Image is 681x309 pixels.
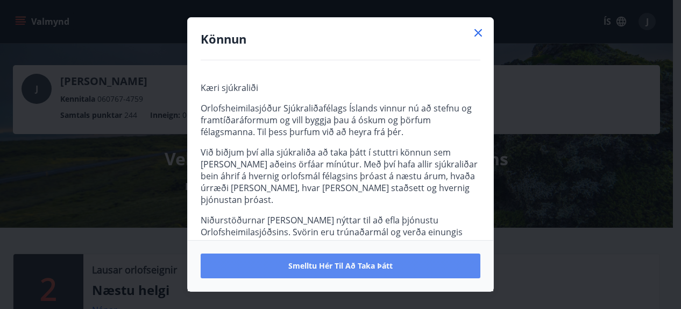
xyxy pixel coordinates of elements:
[201,102,480,138] p: Orlofsheimilasjóður Sjúkraliðafélags Íslands vinnur nú að stefnu og framtíðaráformum og vill bygg...
[201,82,480,94] p: Kæri sjúkraliði
[288,261,393,271] span: Smelltu hér til að taka þátt
[201,146,480,206] p: Við biðjum því alla sjúkraliða að taka þátt í stuttri könnun sem [PERSON_NAME] aðeins örfáar mínú...
[201,31,480,47] h4: Könnun
[201,214,480,250] p: Niðurstöðurnar [PERSON_NAME] nýttar til að efla þjónustu Orlofsheimilasjóðsins. Svörin eru trúnað...
[201,254,480,278] button: Smelltu hér til að taka þátt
